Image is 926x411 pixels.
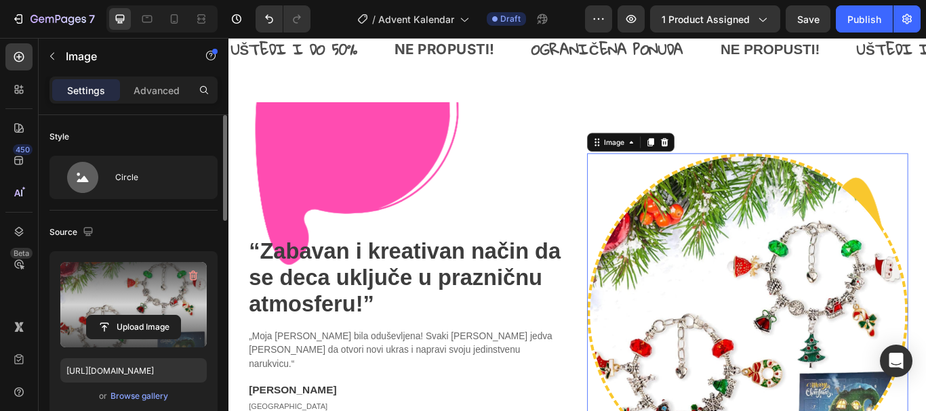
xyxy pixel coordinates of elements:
[23,234,386,324] strong: Zabavan i kreativan način da se deca uključe u prazničnu atmosferu!
[22,339,396,390] div: Rich Text Editor. Editing area: main
[86,315,181,339] button: Upload Image
[110,390,168,402] div: Browse gallery
[378,12,454,26] span: Advent Kalendar
[786,5,830,33] button: Save
[797,14,820,25] span: Save
[5,5,101,33] button: 7
[49,223,96,242] div: Source
[372,12,376,26] span: /
[23,234,395,326] p: “ ”
[22,232,396,328] h2: Rich Text Editor. Editing area: main
[115,162,198,193] div: Circle
[10,248,33,259] div: Beta
[650,5,780,33] button: 1 product assigned
[66,48,181,64] p: Image
[49,131,69,143] div: Style
[13,144,33,155] div: 450
[847,12,881,26] div: Publish
[99,388,107,404] span: or
[256,5,310,33] div: Undo/Redo
[110,389,169,403] button: Browse gallery
[89,11,95,27] p: 7
[134,83,180,98] p: Advanced
[23,340,395,389] p: „Moja [PERSON_NAME] bila oduševljena! Svaki [PERSON_NAME] jedva [PERSON_NAME] da otvori novi ukra...
[500,13,521,25] span: Draft
[228,38,926,411] iframe: Design area
[60,358,207,383] input: https://example.com/image.jpg
[880,345,912,377] div: Open Intercom Messenger
[67,83,105,98] p: Settings
[836,5,893,33] button: Publish
[435,116,464,128] div: Image
[662,12,750,26] span: 1 product assigned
